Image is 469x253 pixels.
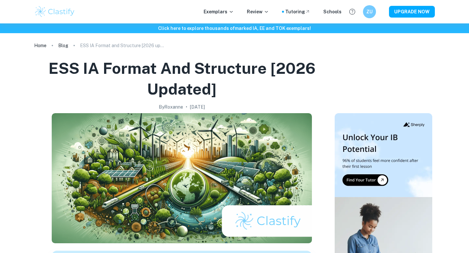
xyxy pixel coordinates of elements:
[366,8,373,15] h6: ZU
[1,25,468,32] h6: Click here to explore thousands of marked IA, EE and TOK exemplars !
[363,5,376,18] button: ZU
[159,103,183,111] h2: By Roxanne
[190,103,205,111] h2: [DATE]
[204,8,234,15] p: Exemplars
[389,6,435,18] button: UPGRADE NOW
[186,103,187,111] p: •
[34,41,47,50] a: Home
[80,42,165,49] p: ESS IA Format and Structure [2026 updated]
[323,8,342,15] a: Schools
[347,6,358,17] button: Help and Feedback
[34,5,75,18] img: Clastify logo
[285,8,310,15] a: Tutoring
[58,41,68,50] a: Blog
[247,8,269,15] p: Review
[52,113,312,243] img: ESS IA Format and Structure [2026 updated] cover image
[37,58,327,100] h1: ESS IA Format and Structure [2026 updated]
